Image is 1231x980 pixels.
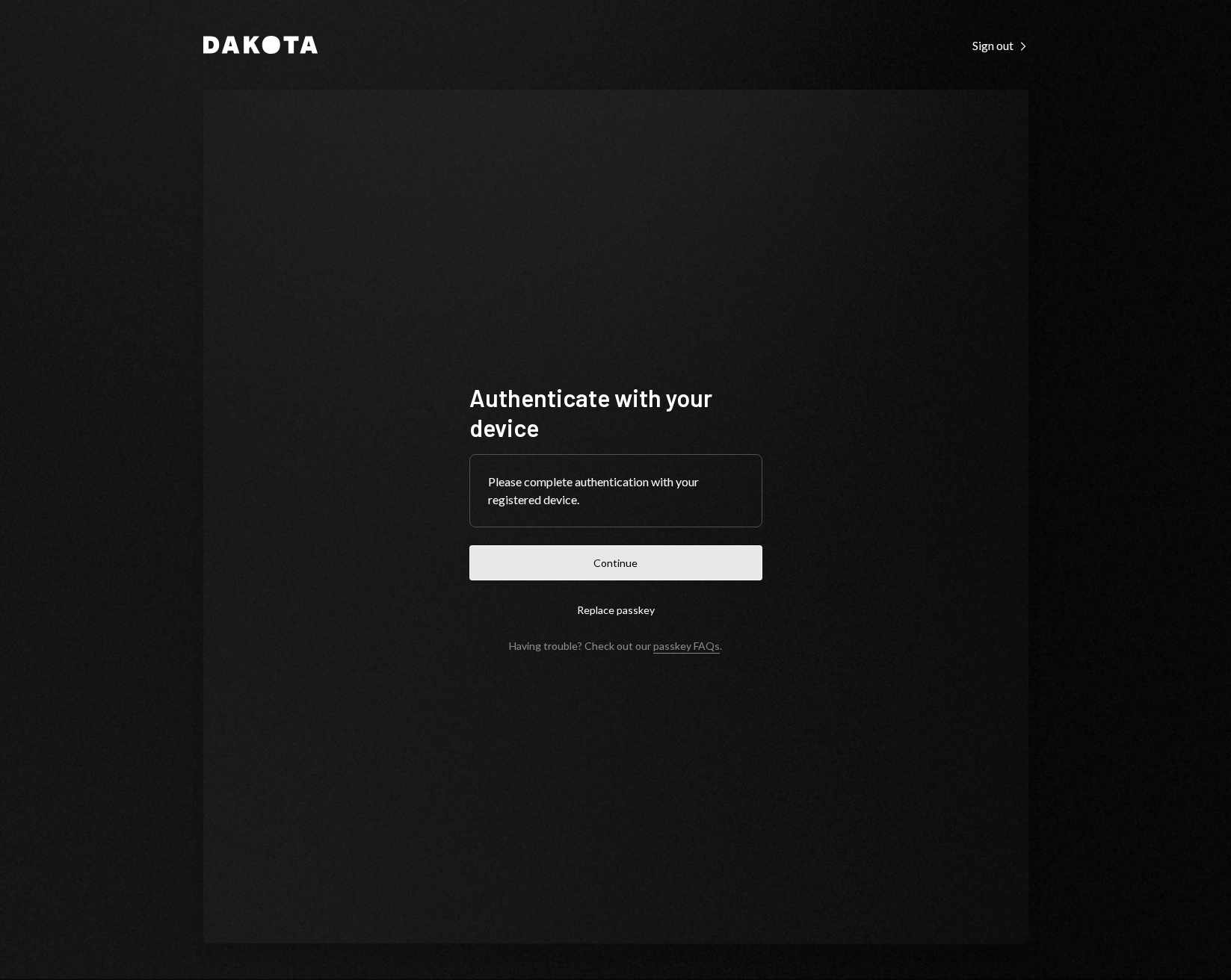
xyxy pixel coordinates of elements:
div: Sign out [972,38,1028,53]
div: Please complete authentication with your registered device. [488,473,744,509]
a: passkey FAQs [653,639,720,654]
button: Continue [469,545,762,580]
a: Sign out [972,37,1028,53]
button: Replace passkey [469,592,762,627]
h1: Authenticate with your device [469,382,762,442]
div: Having trouble? Check out our . [509,639,722,652]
